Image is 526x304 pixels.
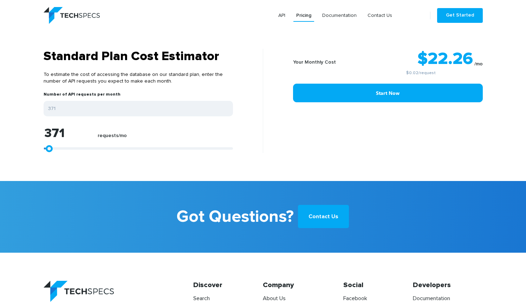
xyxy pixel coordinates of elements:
[293,60,336,65] b: Your Monthly Cost
[293,9,314,22] a: Pricing
[193,281,263,291] h4: Discover
[343,296,367,301] a: Facebook
[293,84,483,102] a: Start Now
[417,51,473,67] strong: $22.26
[406,71,418,75] a: $0.02
[343,281,413,291] h4: Social
[437,8,483,23] a: Get Started
[98,133,127,142] label: requests/mo
[319,9,359,22] a: Documentation
[193,296,210,301] a: Search
[44,64,233,92] p: To estimate the cost of accessing the database on our standard plan, enter the number of API requ...
[413,296,450,301] a: Documentation
[176,202,294,232] b: Got Questions?
[365,9,395,22] a: Contact Us
[474,62,483,66] sub: /mo
[298,205,349,228] a: Contact Us
[263,281,332,291] h4: Company
[275,9,288,22] a: API
[44,101,233,116] input: Enter your expected number of API requests
[359,71,483,75] small: /request
[44,7,100,24] img: logo
[44,92,121,101] label: Number of API requests per month
[263,296,286,301] a: About Us
[413,281,482,291] h4: Developers
[44,49,233,64] h3: Standard Plan Cost Estimator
